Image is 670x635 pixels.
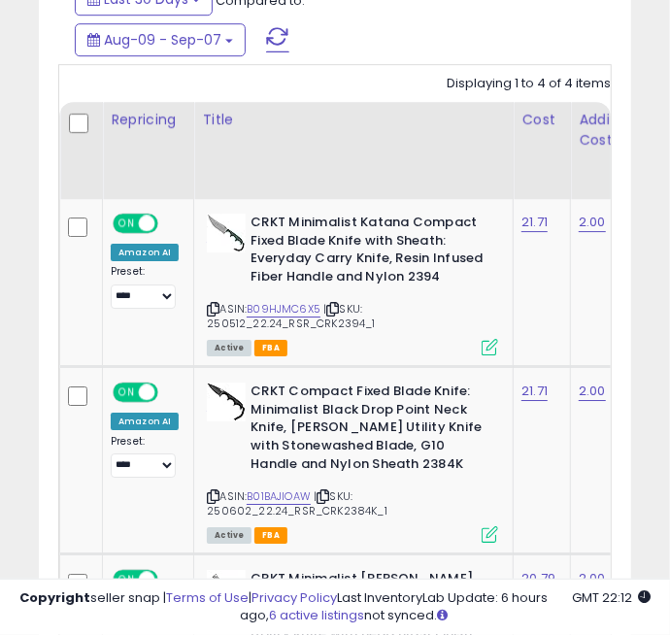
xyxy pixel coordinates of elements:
a: 6 active listings [270,606,365,624]
a: Privacy Policy [251,588,337,607]
span: ON [115,216,139,232]
a: 20.79 [521,569,555,588]
b: CRKT Minimalist Katana Compact Fixed Blade Knife with Sheath: Everyday Carry Knife, Resin Infused... [251,214,486,290]
a: B01BAJIOAW [247,488,311,505]
b: CRKT Compact Fixed Blade Knife: Minimalist Black Drop Point Neck Knife, [PERSON_NAME] Utility Kni... [251,383,486,478]
button: Aug-09 - Sep-07 [75,23,246,56]
span: FBA [254,340,287,356]
div: Displaying 1 to 4 of 4 items [447,75,611,93]
a: 2.00 [579,213,606,232]
div: Preset: [111,435,179,479]
span: OFF [155,384,186,401]
div: seller snap | | [19,589,337,608]
div: ASIN: [207,383,498,541]
a: B09HJMC6X5 [247,301,320,317]
span: ON [115,572,139,588]
div: Last InventoryLab Update: 6 hours ago, not synced. [241,589,652,625]
span: FBA [254,527,287,544]
div: Title [202,110,505,130]
div: ASIN: [207,214,498,353]
strong: Copyright [19,588,90,607]
img: 41eT3vX7hIL._SL40_.jpg [207,383,246,421]
a: Terms of Use [166,588,249,607]
span: | SKU: 250512_22.24_RSR_CRK2394_1 [207,301,375,330]
img: 310lLjXQZnL._SL40_.jpg [207,214,246,252]
a: 21.71 [521,213,548,232]
div: Repricing [111,110,185,130]
a: 2.00 [579,569,606,588]
div: Additional Cost [579,110,650,150]
div: Amazon AI [111,244,179,261]
span: 2025-10-8 22:12 GMT [572,588,651,607]
img: 31U8L7OAV0L._SL40_.jpg [207,570,246,609]
span: | SKU: 250602_22.24_RSR_CRK2384K_1 [207,488,387,518]
span: ON [115,384,139,401]
a: 2.00 [579,382,606,401]
a: 21.71 [521,382,548,401]
div: Preset: [111,265,179,309]
span: OFF [155,216,186,232]
span: Aug-09 - Sep-07 [104,30,221,50]
span: All listings currently available for purchase on Amazon [207,527,251,544]
div: Cost [521,110,562,130]
div: Amazon AI [111,413,179,430]
span: All listings currently available for purchase on Amazon [207,340,251,356]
